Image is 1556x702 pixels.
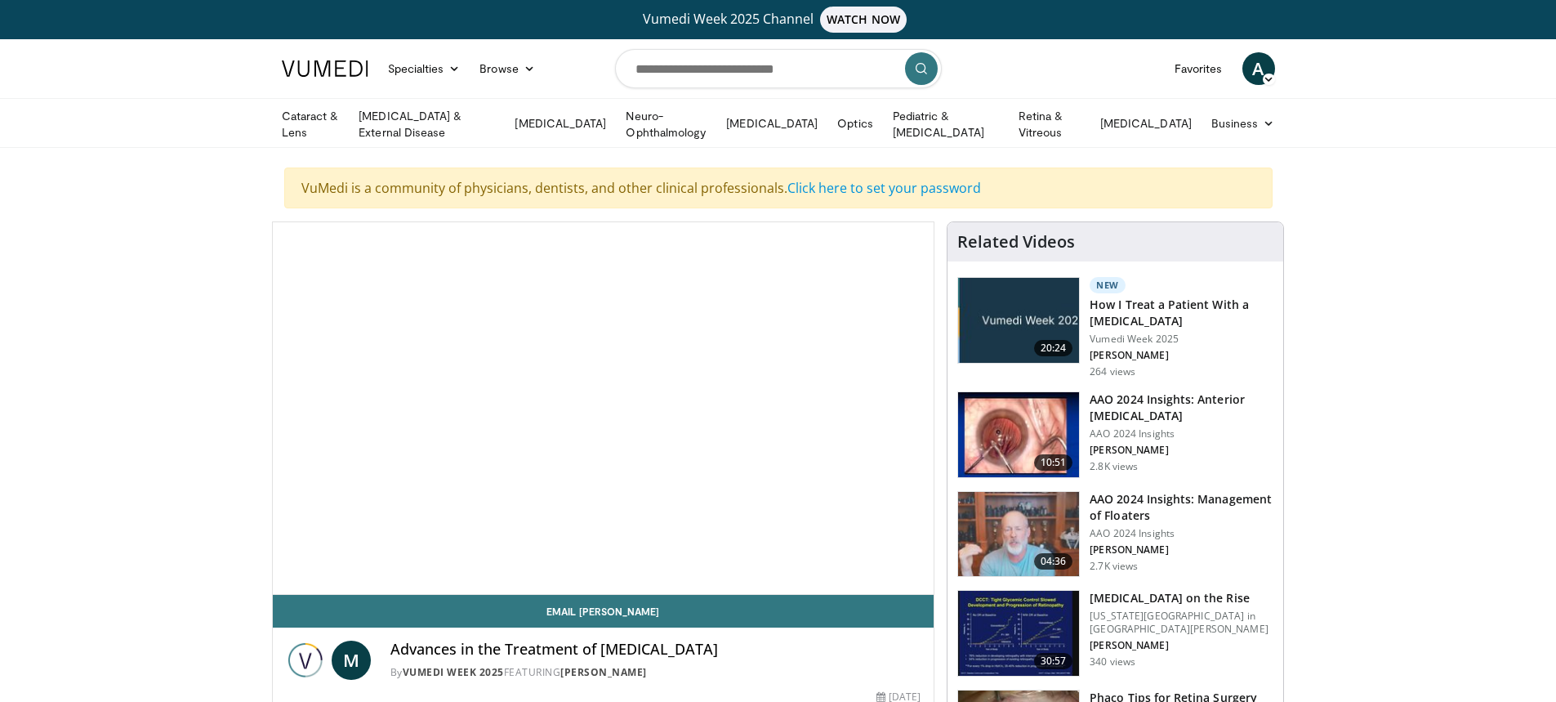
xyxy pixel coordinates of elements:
img: 8e655e61-78ac-4b3e-a4e7-f43113671c25.150x105_q85_crop-smart_upscale.jpg [958,492,1079,577]
img: VuMedi Logo [282,60,368,77]
h4: Advances in the Treatment of [MEDICAL_DATA] [390,641,921,659]
a: Neuro-Ophthalmology [616,108,716,141]
h3: [MEDICAL_DATA] on the Rise [1090,590,1273,606]
a: Cataract & Lens [272,108,350,141]
span: 10:51 [1034,454,1073,471]
h4: Related Videos [957,232,1075,252]
a: Specialties [378,52,470,85]
a: M [332,641,371,680]
p: 2.8K views [1090,460,1138,473]
a: [MEDICAL_DATA] & External Disease [349,108,505,141]
h3: AAO 2024 Insights: Management of Floaters [1090,491,1273,524]
p: 2.7K views [1090,560,1138,573]
a: Retina & Vitreous [1009,108,1090,141]
p: 264 views [1090,365,1135,378]
a: 04:36 AAO 2024 Insights: Management of Floaters AAO 2024 Insights [PERSON_NAME] 2.7K views [957,491,1273,578]
a: Click here to set your password [787,179,981,197]
a: 10:51 AAO 2024 Insights: Anterior [MEDICAL_DATA] AAO 2024 Insights [PERSON_NAME] 2.8K views [957,391,1273,478]
a: [PERSON_NAME] [560,665,647,679]
video-js: Video Player [273,222,934,595]
a: Email [PERSON_NAME] [273,595,934,628]
div: VuMedi is a community of physicians, dentists, and other clinical professionals. [284,168,1273,208]
p: [PERSON_NAME] [1090,444,1273,457]
a: [MEDICAL_DATA] [1090,107,1202,140]
p: New [1090,277,1126,293]
p: [PERSON_NAME] [1090,349,1273,362]
img: Vumedi Week 2025 [286,641,325,680]
p: Vumedi Week 2025 [1090,333,1273,346]
p: [PERSON_NAME] [1090,543,1273,557]
span: 30:57 [1034,653,1073,669]
a: 20:24 New How I Treat a Patient With a [MEDICAL_DATA] Vumedi Week 2025 [PERSON_NAME] 264 views [957,277,1273,378]
span: WATCH NOW [820,7,907,33]
img: 02d29458-18ce-4e7f-be78-7423ab9bdffd.jpg.150x105_q85_crop-smart_upscale.jpg [958,278,1079,363]
p: AAO 2024 Insights [1090,527,1273,540]
p: [PERSON_NAME] [1090,639,1273,652]
a: [MEDICAL_DATA] [716,107,827,140]
div: By FEATURING [390,665,921,680]
a: A [1242,52,1275,85]
p: 340 views [1090,655,1135,668]
h3: AAO 2024 Insights: Anterior [MEDICAL_DATA] [1090,391,1273,424]
span: 04:36 [1034,553,1073,570]
a: 30:57 [MEDICAL_DATA] on the Rise [US_STATE][GEOGRAPHIC_DATA] in [GEOGRAPHIC_DATA][PERSON_NAME] [P... [957,590,1273,677]
a: Browse [470,52,545,85]
a: [MEDICAL_DATA] [505,107,616,140]
p: [US_STATE][GEOGRAPHIC_DATA] in [GEOGRAPHIC_DATA][PERSON_NAME] [1090,610,1273,636]
a: Vumedi Week 2025 ChannelWATCH NOW [284,7,1273,33]
a: Business [1202,107,1285,140]
a: Optics [827,107,882,140]
p: AAO 2024 Insights [1090,427,1273,440]
img: 4ce8c11a-29c2-4c44-a801-4e6d49003971.150x105_q85_crop-smart_upscale.jpg [958,591,1079,676]
span: 20:24 [1034,340,1073,356]
a: Vumedi Week 2025 [403,665,504,679]
a: Pediatric & [MEDICAL_DATA] [883,108,1009,141]
img: fd942f01-32bb-45af-b226-b96b538a46e6.150x105_q85_crop-smart_upscale.jpg [958,392,1079,477]
h3: How I Treat a Patient With a [MEDICAL_DATA] [1090,297,1273,329]
input: Search topics, interventions [615,49,942,88]
a: Favorites [1165,52,1233,85]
